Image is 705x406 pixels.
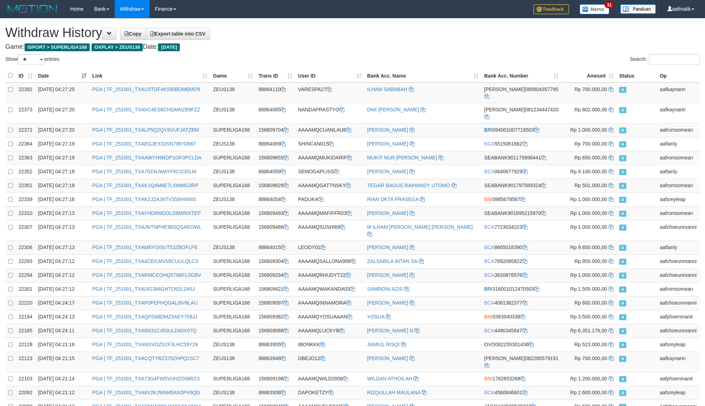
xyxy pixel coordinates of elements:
img: Feedback.jpg [533,4,569,14]
td: aafsreyleap [657,338,700,352]
h1: Withdraw History [5,26,700,40]
span: BCA [484,300,495,306]
span: Approved - Marked by aafchoeunmanni [619,225,626,231]
span: Rp 1.000.000,00 [570,272,607,278]
td: AAAAMQWILD2006 [295,372,364,386]
td: [DATE] 04:24:13 [35,310,89,324]
td: 22372 [16,123,35,137]
td: 901797589324 [481,179,562,193]
td: aafkaynarin [657,352,700,372]
td: aafkaynarin [657,103,700,123]
td: 156809493 [256,206,295,220]
td: AAAAMQSUSHI69 [295,220,364,241]
a: [PERSON_NAME] [367,169,408,174]
span: Approved - Marked by aafchoeunmanni [619,259,626,265]
a: PGA | TF_251001_TXAM6YOISUT5JZBOFLPE [92,244,198,250]
span: BCA [484,272,495,278]
span: [DATE] [158,43,180,51]
td: 88863955 [256,338,295,352]
a: PGA | TF_251001_TXALP5Q2QY8VUFJATZBM [92,127,199,133]
td: SUPERLIGA168 [210,282,256,296]
span: BNI [484,314,492,320]
td: AAAAMQLUCKYB [295,324,364,338]
td: 22373 [16,103,35,123]
td: DBEJO12 [295,352,364,372]
th: Amount: activate to sort column ascending [561,69,616,83]
a: PGA | TF_251001_TXAU3TDF4K590BDMBMO9 [92,86,200,92]
span: ISPORT > SUPERLIGA168 [25,43,90,51]
a: TEGAR BAGUS RAIHANDY UTOMO [367,183,450,188]
td: AAAAMQSALLONA999 [295,254,364,268]
td: [DATE] 04:21:12 [35,386,89,400]
td: aafsreyleap [657,193,700,206]
td: [DATE] 04:27:12 [35,254,89,268]
td: 4490345847 [481,324,562,338]
img: MOTION_logo.png [5,4,59,14]
label: Search: [630,54,700,65]
td: 0363940338 [481,310,562,324]
td: DAPOKETZY [295,386,364,400]
td: aaftanly [657,165,700,179]
a: PGA | TF_251001_TXARMCEOHQ576BFL0GBV [92,272,201,278]
td: 22128 [16,338,35,352]
td: SUPERLIGA168 [210,254,256,268]
td: [DATE] 04:24:17 [35,296,89,310]
td: [DATE] 04:27:12 [35,268,89,282]
td: SUPERLIGA168 [210,310,256,324]
span: BNI [484,196,492,202]
span: BCA [484,244,495,250]
span: [PERSON_NAME] [484,107,525,112]
td: SUPERLIGA168 [210,268,256,282]
td: SUPERLIGA168 [210,220,256,241]
a: PGA | TF_251001_TXAK1Q4M4E7LI0NMG3RP [92,183,198,188]
a: PGA | TF_251001_TXAQFD68DMZ5AEY708JJ [92,314,197,320]
td: 5515061662 [481,137,562,151]
span: Rp 2.600.000,00 [570,390,607,395]
td: 156809655 [256,151,295,165]
span: Rp 650.000,00 [574,155,607,160]
td: ZEUS138 [210,241,256,254]
span: Rp 6.351.176,00 [570,328,607,333]
td: IBONKKK [295,338,364,352]
td: 22301 [16,282,35,296]
a: [PERSON_NAME] N [367,328,413,333]
th: Status [616,69,657,83]
span: OXPLAY > ZEUS138 [92,43,143,51]
td: 22392 [16,83,35,103]
td: 156809704 [256,123,295,137]
span: BRI [484,286,492,292]
td: aafromsomean [657,151,700,165]
td: 88864110 [256,83,295,103]
th: Link: activate to sort column ascending [89,69,210,83]
td: 082285579191 [481,352,562,372]
a: YOSUA [367,314,384,320]
td: [DATE] 04:21:16 [35,338,89,352]
td: aafkaynarin [657,83,700,103]
td: 22352 [16,165,35,179]
span: Approved - Marked by aaftanly [619,245,626,251]
a: PGA | TF_251001_TXAI3G3MIGHTO92L2A5J [92,286,195,292]
td: [DATE] 04:27:13 [35,241,89,254]
td: ZEUS138 [210,137,256,151]
th: Bank Acc. Number: activate to sort column ascending [481,69,562,83]
td: AAAAMQRHUDYT22 [295,268,364,282]
span: Rp 1.000.000,00 [570,196,607,202]
td: ZEUS138 [210,338,256,352]
input: Search: [649,54,700,65]
a: PGA | TF_251001_TXAAWYH9RDP1OF0PCLDA [92,155,202,160]
td: 156809304 [256,254,295,268]
a: Copy [120,28,146,40]
td: 901895215970 [481,206,562,220]
span: SEABANK [484,210,508,216]
span: Approved - Marked by aafphoenmanit [619,376,626,382]
span: Approved - Marked by aaftanly [619,169,626,175]
td: PADUKA [295,193,364,206]
a: [PERSON_NAME] [367,300,408,306]
th: Date: activate to sort column ascending [35,69,89,83]
img: panduan.png [620,4,656,14]
td: SUPERLIGA168 [210,123,256,137]
span: OVO [484,342,495,347]
td: 156809382 [256,310,295,324]
td: 88863948 [256,352,295,372]
span: Rp 9.850.000,00 [570,244,607,250]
